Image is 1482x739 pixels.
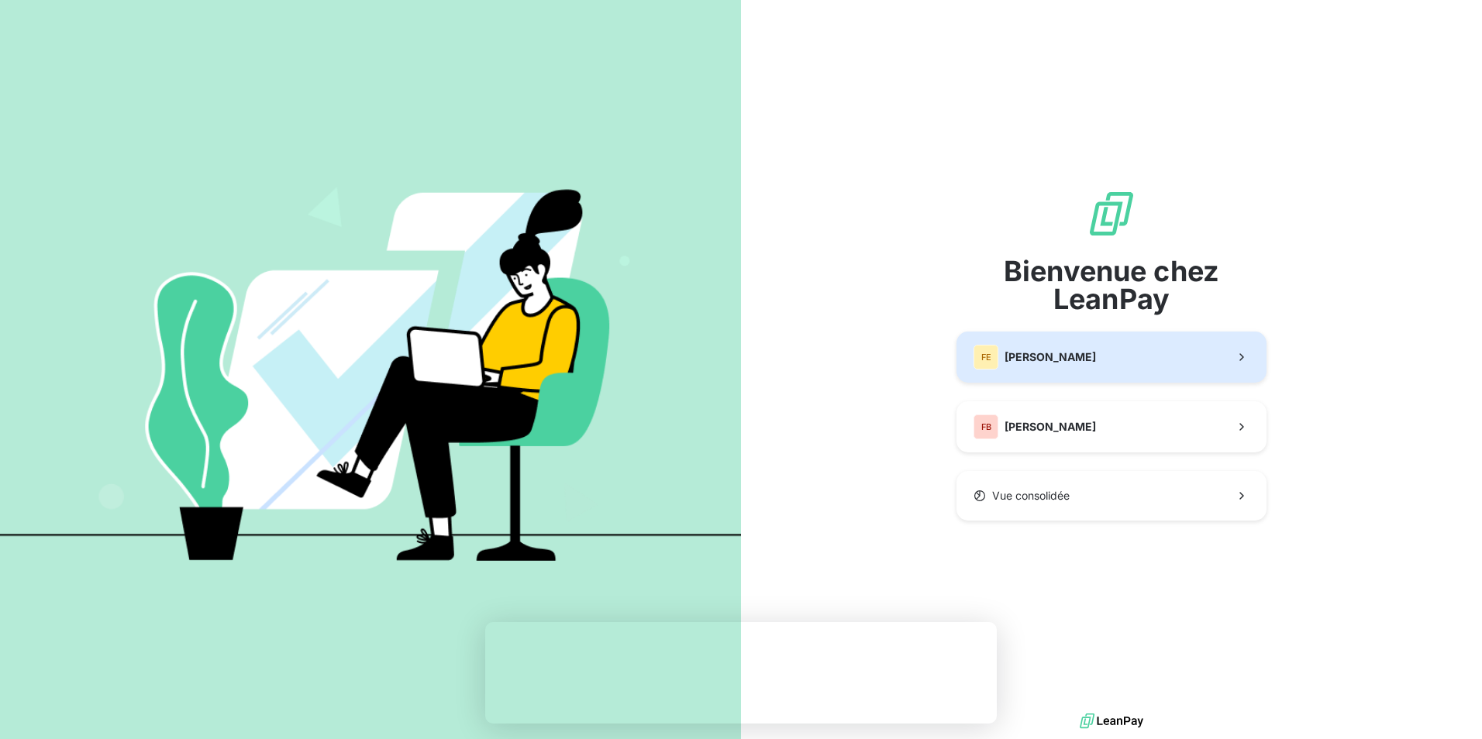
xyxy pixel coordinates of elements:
iframe: Intercom live chat [1429,686,1466,724]
span: Bienvenue chez LeanPay [956,257,1267,313]
button: FB[PERSON_NAME] [956,401,1267,452]
img: logo sigle [1087,189,1136,239]
span: [PERSON_NAME] [1005,419,1096,435]
button: Vue consolidée [956,471,1267,521]
span: [PERSON_NAME] [1005,349,1096,365]
div: FE [974,345,998,369]
span: Vue consolidée [992,488,1070,504]
iframe: Enquête de LeanPay [485,622,997,724]
div: FB [974,414,998,439]
img: logo [1080,710,1143,733]
button: FE[PERSON_NAME] [956,332,1267,383]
